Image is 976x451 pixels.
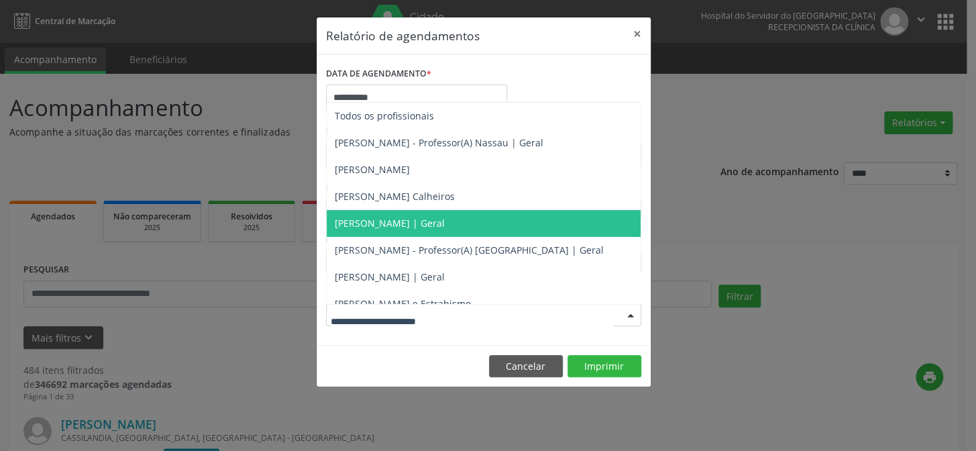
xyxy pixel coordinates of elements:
span: [PERSON_NAME] | Geral [335,270,445,283]
span: [PERSON_NAME] [335,163,410,176]
button: Cancelar [489,355,563,378]
span: [PERSON_NAME] Calheiros [335,190,455,203]
button: Close [624,17,651,50]
label: DATA DE AGENDAMENTO [326,64,431,85]
h5: Relatório de agendamentos [326,27,480,44]
button: Imprimir [567,355,641,378]
span: [PERSON_NAME] | Geral [335,217,445,230]
span: [PERSON_NAME] - Professor(A) [GEOGRAPHIC_DATA] | Geral [335,244,604,256]
span: [PERSON_NAME] e Estrabismo [335,297,471,310]
span: [PERSON_NAME] - Professor(A) Nassau | Geral [335,136,543,149]
span: Todos os profissionais [335,109,434,122]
